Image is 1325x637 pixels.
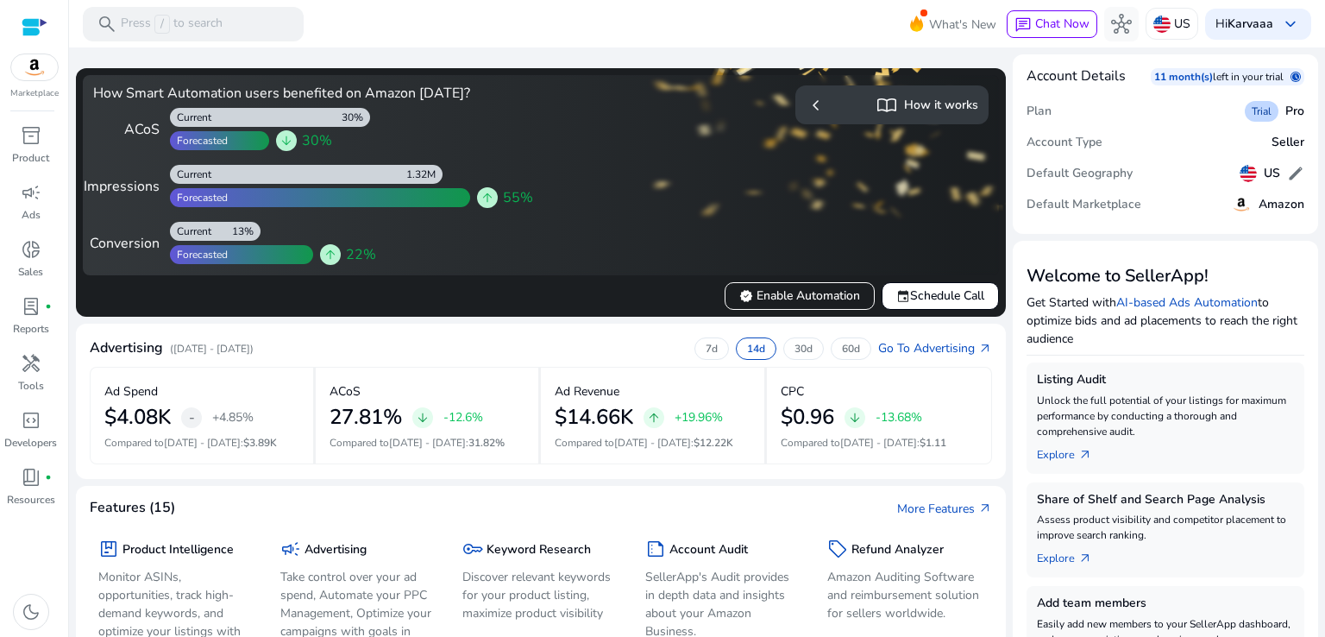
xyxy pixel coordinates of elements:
p: 14d [747,342,765,356]
span: Schedule Call [896,287,984,305]
span: event [896,289,910,303]
span: campaign [21,182,41,203]
p: Get Started with to optimize bids and ad placements to reach the right audience [1027,293,1304,348]
span: - [189,407,195,428]
h5: Share of Shelf and Search Page Analysis [1037,493,1294,508]
span: [DATE] - [DATE] [614,436,691,450]
span: Enable Automation [739,287,860,305]
div: 30% [342,110,370,124]
span: code_blocks [21,410,41,431]
h5: Default Geography [1027,167,1133,181]
h5: How it works [904,98,978,113]
span: lab_profile [21,296,41,317]
div: ACoS [93,119,160,140]
span: Trial [1252,104,1272,118]
span: arrow_upward [323,248,337,262]
span: 31.82% [468,436,505,450]
span: campaign [280,539,301,559]
p: Press to search [121,15,223,34]
h5: Account Audit [669,543,748,558]
span: book_4 [21,467,41,488]
p: Marketplace [10,87,59,100]
h2: $0.96 [781,405,834,430]
p: Developers [4,435,57,451]
h2: $4.08K [104,405,171,430]
h5: Listing Audit [1037,373,1294,388]
div: 1.32M [406,167,443,181]
p: Unlock the full potential of your listings for maximum performance by conducting a thorough and c... [1037,393,1294,439]
p: Assess product visibility and competitor placement to improve search ranking. [1037,512,1294,543]
p: CPC [781,382,804,400]
span: $3.89K [243,436,277,450]
p: 11 month(s) [1154,70,1213,84]
p: Ad Revenue [555,382,619,400]
h5: Seller [1272,136,1304,150]
span: What's New [929,9,996,40]
p: Amazon Auditing Software and reimbursement solution for sellers worldwide. [827,568,983,622]
span: arrow_downward [848,411,862,425]
span: arrow_upward [480,191,494,205]
div: Current [170,110,211,124]
span: inventory_2 [21,125,41,146]
p: Hi [1215,18,1273,30]
h4: Features (15) [90,500,175,516]
div: 13% [232,224,261,238]
p: ([DATE] - [DATE]) [170,341,254,356]
h3: Welcome to SellerApp! [1027,266,1304,287]
p: Compared to : [104,435,299,451]
span: 22% [346,244,376,265]
button: hub [1104,7,1139,41]
span: handyman [21,353,41,374]
p: Compared to : [781,435,978,451]
span: arrow_upward [647,411,661,425]
h5: US [1264,167,1280,181]
button: eventSchedule Call [882,282,999,310]
span: dark_mode [21,602,41,622]
h4: Account Details [1027,68,1126,85]
p: Reports [13,321,49,337]
p: Ads [22,207,41,223]
span: verified [739,289,753,303]
p: Product [12,150,49,166]
span: package [98,539,119,559]
h5: Amazon [1259,198,1304,212]
p: Resources [7,492,55,508]
p: +19.96% [675,412,723,424]
span: $1.11 [920,436,946,450]
p: +4.85% [212,412,254,424]
h5: Default Marketplace [1027,198,1141,212]
h2: $14.66K [555,405,633,430]
span: [DATE] - [DATE] [389,436,466,450]
a: Explorearrow_outward [1037,439,1106,464]
span: key [462,539,483,559]
div: Current [170,224,211,238]
p: Discover relevant keywords for your product listing, maximize product visibility [462,568,619,622]
span: arrow_outward [1078,448,1092,462]
b: Karvaaa [1228,16,1273,32]
span: import_contacts [876,95,897,116]
h5: Pro [1285,104,1304,119]
span: chat [1014,16,1032,34]
img: us.svg [1240,165,1257,182]
img: amazon.svg [11,54,58,80]
span: arrow_downward [279,134,293,148]
span: 55% [503,187,533,208]
h4: Advertising [90,340,163,356]
span: arrow_downward [416,411,430,425]
p: 60d [842,342,860,356]
h5: Plan [1027,104,1052,119]
span: $12.22K [694,436,733,450]
p: -12.6% [443,412,483,424]
button: verifiedEnable Automation [725,282,875,310]
h5: Account Type [1027,136,1102,150]
p: ACoS [330,382,361,400]
h5: Advertising [305,543,367,558]
p: left in your trial [1213,70,1290,84]
p: -13.68% [876,412,922,424]
span: sell [827,539,848,559]
span: search [97,14,117,35]
a: More Featuresarrow_outward [897,500,992,518]
div: Forecasted [170,134,228,148]
span: summarize [645,539,666,559]
a: Explorearrow_outward [1037,543,1106,567]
